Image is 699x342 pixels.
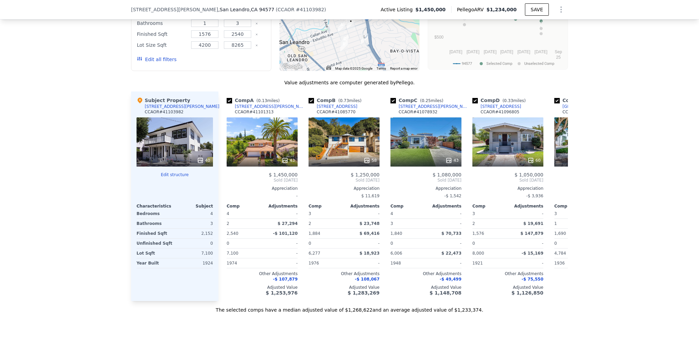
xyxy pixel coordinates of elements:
div: 1 [554,219,588,228]
div: 2 [472,219,507,228]
span: 6,006 [390,251,402,256]
div: [STREET_ADDRESS] [317,104,357,109]
div: 739 Estudillo Ave [338,21,345,33]
span: 1,690 [554,231,566,236]
div: Comp [309,203,344,209]
div: 851 Estudillo Ave [347,18,355,29]
button: Clear [255,44,258,47]
div: Characteristics [137,203,175,209]
div: Comp A [227,97,282,104]
div: 1924 [176,258,213,268]
div: - [263,239,298,248]
div: [GEOGRAPHIC_DATA] [562,104,605,109]
span: 3 [472,211,475,216]
a: Report a map error [390,67,417,70]
button: SAVE [525,3,549,16]
span: $ 1,450,000 [269,172,298,177]
text: 94577 [462,61,472,66]
div: Other Adjustments [472,271,543,276]
div: - [345,209,380,218]
div: 43 [445,157,459,164]
span: 0 [472,241,475,246]
span: Sold [DATE] [554,177,625,183]
div: Comp [390,203,426,209]
div: 1974 [227,258,261,268]
div: - [263,258,298,268]
div: [STREET_ADDRESS][PERSON_NAME] [235,104,306,109]
div: Bathrooms [137,18,187,28]
span: -$ 75,550 [522,277,543,282]
span: $ 69,416 [359,231,380,236]
div: - [509,258,543,268]
span: , CA 94577 [249,7,274,12]
div: CCAOR # 41103982 [145,109,184,115]
span: 3 [309,211,311,216]
span: Map data ©2025 Google [335,67,372,70]
span: 1,884 [309,231,320,236]
span: 1,576 [472,231,484,236]
a: Terms (opens in new tab) [376,67,386,70]
div: 4 [176,209,213,218]
div: Comp [472,203,508,209]
div: [STREET_ADDRESS][PERSON_NAME] [399,104,470,109]
div: Value adjustments are computer generated by Pellego . [131,79,568,86]
button: Show Options [554,3,568,16]
span: -$ 3,936 [526,194,543,198]
div: - [263,248,298,258]
div: [STREET_ADDRESS] [481,104,521,109]
span: 0 [309,241,311,246]
span: # 41103982 [296,7,324,12]
span: $1,234,000 [486,7,517,12]
div: The selected comps have a median adjusted value of $1,268,622 and an average adjusted value of $1... [131,301,568,313]
div: Subject Property [137,97,190,104]
div: Appreciation [227,186,298,191]
button: Edit structure [137,172,213,177]
span: -$ 101,120 [273,231,298,236]
button: Edit all filters [137,56,176,63]
span: Sold [DATE] [472,177,543,183]
span: , San Leandro [218,6,274,13]
div: CCAOR # 41072115 [562,109,601,115]
div: - [509,209,543,218]
span: [STREET_ADDRESS][PERSON_NAME] [131,6,218,13]
div: Adjustments [262,203,298,209]
span: -$ 49,499 [440,277,461,282]
button: Clear [255,22,258,25]
a: Open this area in Google Maps (opens a new window) [281,62,304,71]
div: Finished Sqft [137,29,187,39]
div: Comp E [554,97,610,104]
div: Adjustments [426,203,461,209]
img: Google [281,62,304,71]
div: - [345,258,380,268]
div: 43 [282,157,295,164]
div: 1921 [472,258,507,268]
div: Unfinished Sqft [137,239,173,248]
div: 60 [527,157,541,164]
div: Adjusted Value [227,285,298,290]
div: Comp C [390,97,446,104]
a: [GEOGRAPHIC_DATA] [554,104,605,109]
div: 7,100 [176,248,213,258]
a: [STREET_ADDRESS] [472,104,521,109]
span: $ 1,126,850 [512,290,543,296]
div: Other Adjustments [309,271,380,276]
div: - [427,219,461,228]
span: $ 1,250,000 [351,172,380,177]
span: -$ 15,169 [522,251,543,256]
span: $ 1,080,000 [432,172,461,177]
div: Appreciation [309,186,380,191]
span: 0.73 [340,98,349,103]
span: $ 11,619 [361,194,380,198]
div: Comp [554,203,590,209]
div: Lot Sqft [137,248,173,258]
text: G [463,17,466,21]
span: 0.25 [422,98,431,103]
text: 25 [556,55,561,60]
span: ( miles) [336,98,364,103]
span: 0 [227,241,229,246]
div: [STREET_ADDRESS][PERSON_NAME] [145,104,219,109]
div: Other Adjustments [227,271,298,276]
div: 715 Dolores Ave [341,35,348,47]
div: Bathrooms [137,219,173,228]
span: Sold [DATE] [309,177,380,183]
